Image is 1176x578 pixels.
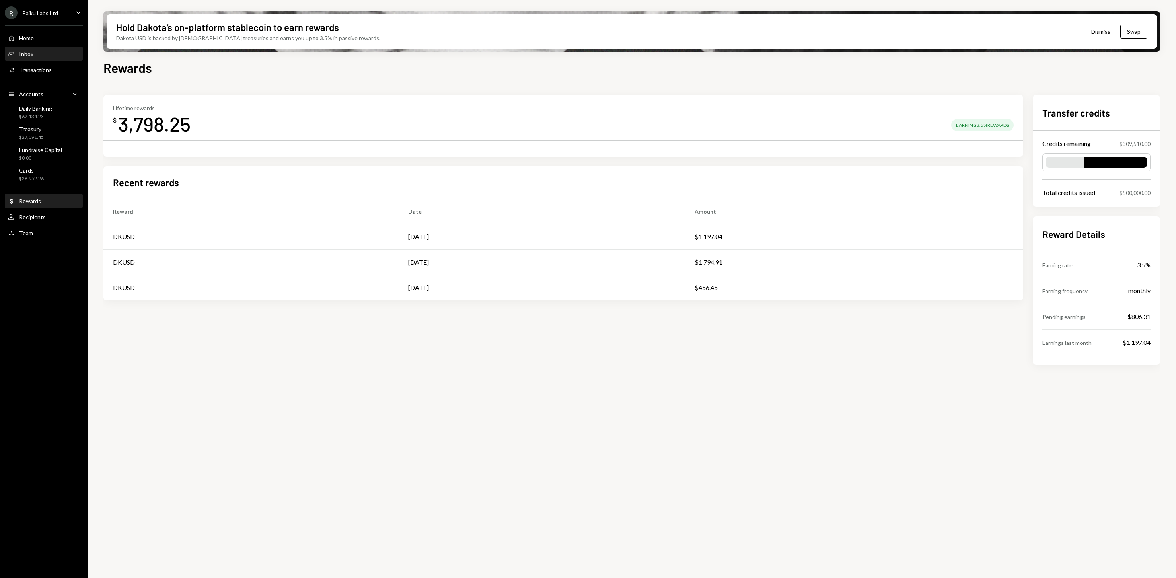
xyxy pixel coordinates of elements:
[19,155,62,162] div: $0.00
[5,226,83,240] a: Team
[1042,313,1086,321] div: Pending earnings
[1042,188,1095,197] div: Total credits issued
[19,51,33,57] div: Inbox
[103,275,399,300] td: DKUSD
[1120,25,1147,39] button: Swap
[19,134,44,141] div: $27,091.45
[408,283,429,292] div: [DATE]
[685,224,1023,249] td: $1,197.04
[5,103,83,122] a: Daily Banking$62,134.23
[113,176,179,189] h2: Recent rewards
[1123,338,1151,347] div: $1,197.04
[103,224,399,249] td: DKUSD
[5,47,83,61] a: Inbox
[19,146,62,153] div: Fundraise Capital
[19,113,52,120] div: $62,134.23
[19,167,44,174] div: Cards
[1120,189,1151,197] div: $500,000.00
[5,210,83,224] a: Recipients
[1042,139,1091,148] div: Credits remaining
[5,87,83,101] a: Accounts
[116,21,339,34] div: Hold Dakota’s on-platform stablecoin to earn rewards
[19,35,34,41] div: Home
[685,199,1023,224] th: Amount
[5,194,83,208] a: Rewards
[19,214,46,220] div: Recipients
[408,257,429,267] div: [DATE]
[685,275,1023,300] td: $456.45
[1137,260,1151,270] div: 3.5%
[1042,106,1151,119] h2: Transfer credits
[103,199,399,224] th: Reward
[5,144,83,163] a: Fundraise Capital$0.00
[118,111,191,136] div: 3,798.25
[5,31,83,45] a: Home
[19,105,52,112] div: Daily Banking
[19,175,44,182] div: $28,952.26
[19,198,41,204] div: Rewards
[685,249,1023,275] td: $1,794.91
[103,60,152,76] h1: Rewards
[1042,339,1092,347] div: Earnings last month
[5,62,83,77] a: Transactions
[399,199,685,224] th: Date
[113,105,191,111] div: Lifetime rewards
[408,232,429,241] div: [DATE]
[1042,287,1088,295] div: Earning frequency
[19,91,43,97] div: Accounts
[116,34,380,42] div: Dakota USD is backed by [DEMOGRAPHIC_DATA] treasuries and earns you up to 3.5% in passive rewards.
[19,126,44,132] div: Treasury
[103,249,399,275] td: DKUSD
[19,230,33,236] div: Team
[1120,140,1151,148] div: $309,510.00
[5,6,18,19] div: R
[1127,312,1151,321] div: $806.31
[113,116,117,124] div: $
[19,66,52,73] div: Transactions
[5,123,83,142] a: Treasury$27,091.45
[5,165,83,184] a: Cards$28,952.26
[1081,22,1120,41] button: Dismiss
[1042,228,1151,241] h2: Reward Details
[22,10,58,16] div: Raiku Labs Ltd
[1042,261,1073,269] div: Earning rate
[1128,286,1151,296] div: monthly
[951,119,1014,131] div: Earning 3.5% Rewards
